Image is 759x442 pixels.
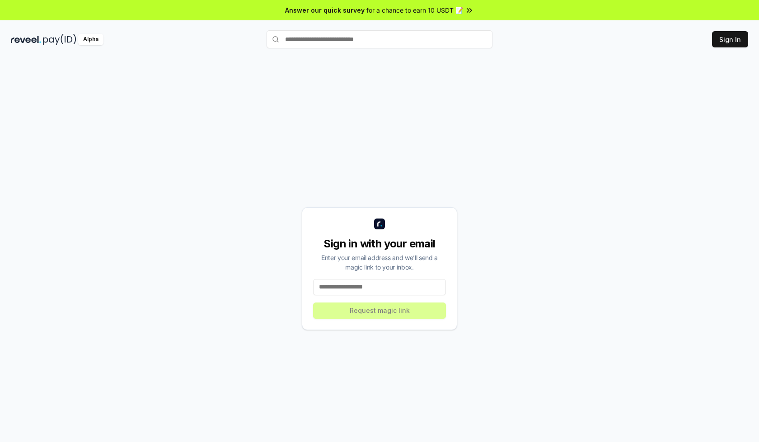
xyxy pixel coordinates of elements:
[712,31,748,47] button: Sign In
[285,5,365,15] span: Answer our quick survey
[43,34,76,45] img: pay_id
[78,34,103,45] div: Alpha
[313,237,446,251] div: Sign in with your email
[374,219,385,229] img: logo_small
[313,253,446,272] div: Enter your email address and we’ll send a magic link to your inbox.
[366,5,463,15] span: for a chance to earn 10 USDT 📝
[11,34,41,45] img: reveel_dark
